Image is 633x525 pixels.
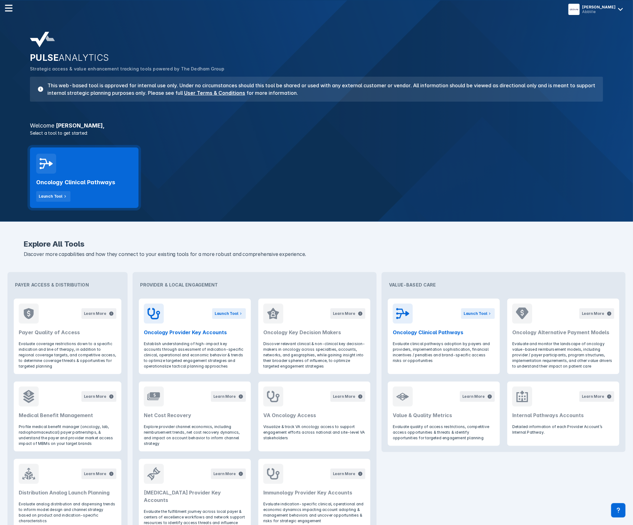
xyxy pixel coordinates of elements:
[30,65,603,72] p: Strategic access & value enhancement tracking tools powered by The Dedham Group
[26,123,607,128] h3: [PERSON_NAME] ,
[24,240,609,248] h2: Explore All Tools
[144,329,246,336] h2: Oncology Provider Key Accounts
[582,394,604,399] div: Learn More
[211,391,246,402] button: Learn More
[135,275,374,295] div: Provider & Local Engagement
[144,412,246,419] h2: Net Cost Recovery
[81,391,116,402] button: Learn More
[393,329,495,336] h2: Oncology Clinical Pathways
[39,194,62,199] div: Launch Tool
[263,489,365,496] h2: Immunology Provider Key Accounts
[30,122,54,129] span: Welcome
[333,311,355,316] div: Learn More
[213,394,236,399] div: Learn More
[393,424,495,441] p: Evaluate quality of access restrictions, competitive access opportunities & threats & identify op...
[512,424,614,435] p: Detailed information of each Provider Account’s Internal Pathway.
[19,501,116,524] p: Evaluate analog distribution and dispensing trends to inform model design and channel strategy ba...
[30,52,603,63] h2: PULSE
[582,311,604,316] div: Learn More
[26,130,607,136] p: Select a tool to get started:
[393,341,495,364] p: Evaluate clinical pathways adoption by payers and providers, implementation sophistication, finan...
[144,341,246,369] p: Establish understanding of high-impact key accounts through assessment of indication-specific cli...
[24,250,609,258] p: Discover more capabilities and how they connect to your existing tools for a more robust and comp...
[84,311,106,316] div: Learn More
[512,412,614,419] h2: Internal Pathways Accounts
[263,329,365,336] h2: Oncology Key Decision Makers
[19,412,116,419] h2: Medical Benefit Management
[144,424,246,446] p: Explore provider channel economics, including reimbursement trends, net cost recovery dynamics, a...
[59,52,109,63] span: ANALYTICS
[44,82,596,97] h3: This web-based tool is approved for internal use only. Under no circumstances should this tool be...
[462,394,485,399] div: Learn More
[330,308,365,319] button: Learn More
[384,275,623,295] div: Value-Based Care
[84,471,106,477] div: Learn More
[570,5,578,14] img: menu button
[330,469,365,479] button: Learn More
[84,394,106,399] div: Learn More
[19,341,116,369] p: Evaluate coverage restrictions down to a specific indication and line of therapy, in addition to ...
[333,471,355,477] div: Learn More
[263,424,365,441] p: Visualize & track VA oncology access to support engagement efforts across national and site-level...
[582,5,616,9] div: [PERSON_NAME]
[393,412,495,419] h2: Value & Quality Metrics
[10,275,125,295] div: Payer Access & Distribution
[263,341,365,369] p: Discover relevant clinical & non-clinical key decision-makers in oncology across specialties, acc...
[30,32,55,47] img: pulse-analytics-logo
[512,329,614,336] h2: Oncology Alternative Payment Models
[464,311,487,316] div: Launch Tool
[579,391,614,402] button: Learn More
[81,308,116,319] button: Learn More
[579,308,614,319] button: Learn More
[582,9,616,14] div: AbbVie
[263,501,365,524] p: Evaluate indication-specific clinical, operational and economic dynamics impacting account adopti...
[30,147,139,208] a: Oncology Clinical PathwaysLaunch Tool
[213,471,236,477] div: Learn More
[36,179,115,186] h2: Oncology Clinical Pathways
[211,469,246,479] button: Learn More
[212,308,246,319] button: Launch Tool
[19,424,116,446] p: Profile medical benefit manager (oncology, lab, radiopharmaceutical) payer partnerships, & unders...
[81,469,116,479] button: Learn More
[5,4,12,12] img: menu--horizontal.svg
[19,489,116,496] h2: Distribution Analog Launch Planning
[330,391,365,402] button: Learn More
[512,341,614,369] p: Evaluate and monitor the landscape of oncology value-based reimbursement models, including provid...
[461,308,495,319] button: Launch Tool
[215,311,238,316] div: Launch Tool
[36,191,71,202] button: Launch Tool
[333,394,355,399] div: Learn More
[19,329,116,336] h2: Payer Quality of Access
[460,391,495,402] button: Learn More
[184,90,245,96] a: User Terms & Conditions
[611,503,626,518] div: Contact Support
[144,489,246,504] h2: [MEDICAL_DATA] Provider Key Accounts
[263,412,365,419] h2: VA Oncology Access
